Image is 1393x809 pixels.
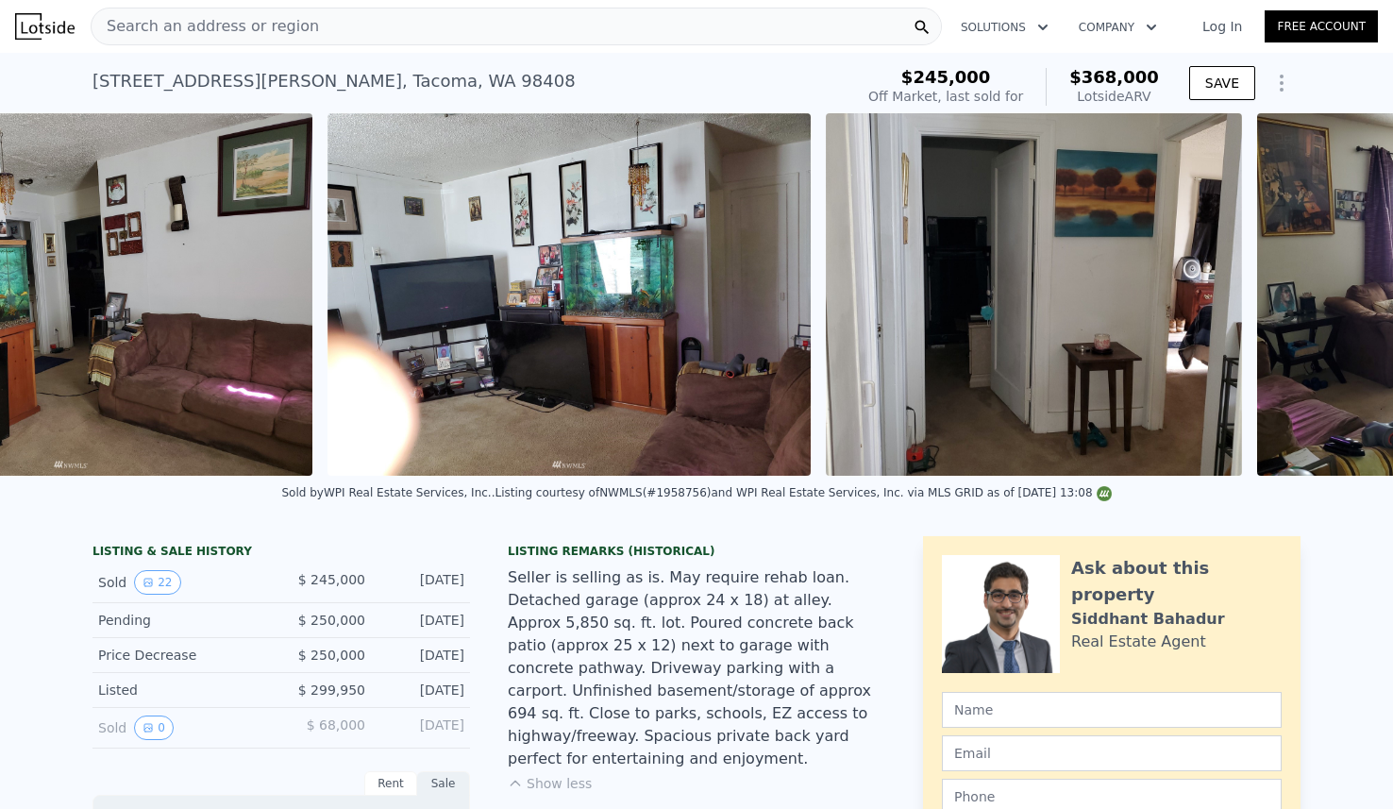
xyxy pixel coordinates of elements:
[92,68,576,94] div: [STREET_ADDRESS][PERSON_NAME] , Tacoma , WA 98408
[98,716,266,740] div: Sold
[508,544,885,559] div: Listing Remarks (Historical)
[327,113,811,476] img: Sale: 125871289 Parcel: 100625761
[1071,631,1206,653] div: Real Estate Agent
[298,683,365,698] span: $ 299,950
[495,486,1111,499] div: Listing courtesy of NWMLS (#1958756) and WPI Real Estate Services, Inc. via MLS GRID as of [DATE]...
[380,716,464,740] div: [DATE]
[1263,64,1301,102] button: Show Options
[942,692,1282,728] input: Name
[826,113,1243,476] img: Sale: 125871289 Parcel: 100625761
[380,681,464,699] div: [DATE]
[281,486,495,499] div: Sold by WPI Real Estate Services, Inc. .
[307,717,365,733] span: $ 68,000
[1265,10,1378,42] a: Free Account
[98,646,266,665] div: Price Decrease
[92,544,470,563] div: LISTING & SALE HISTORY
[946,10,1064,44] button: Solutions
[1097,486,1112,501] img: NWMLS Logo
[1064,10,1172,44] button: Company
[1069,67,1159,87] span: $368,000
[98,681,266,699] div: Listed
[134,716,174,740] button: View historical data
[98,611,266,630] div: Pending
[298,572,365,587] span: $ 245,000
[92,15,319,38] span: Search an address or region
[98,570,266,595] div: Sold
[942,735,1282,771] input: Email
[298,613,365,628] span: $ 250,000
[417,771,470,796] div: Sale
[1180,17,1265,36] a: Log In
[1189,66,1255,100] button: SAVE
[364,771,417,796] div: Rent
[1069,87,1159,106] div: Lotside ARV
[1071,608,1225,631] div: Siddhant Bahadur
[868,87,1023,106] div: Off Market, last sold for
[508,774,592,793] button: Show less
[15,13,75,40] img: Lotside
[380,646,464,665] div: [DATE]
[380,570,464,595] div: [DATE]
[1071,555,1282,608] div: Ask about this property
[134,570,180,595] button: View historical data
[380,611,464,630] div: [DATE]
[901,67,991,87] span: $245,000
[298,648,365,663] span: $ 250,000
[508,566,885,770] div: Seller is selling as is. May require rehab loan. Detached garage (approx 24 x 18) at alley. Appro...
